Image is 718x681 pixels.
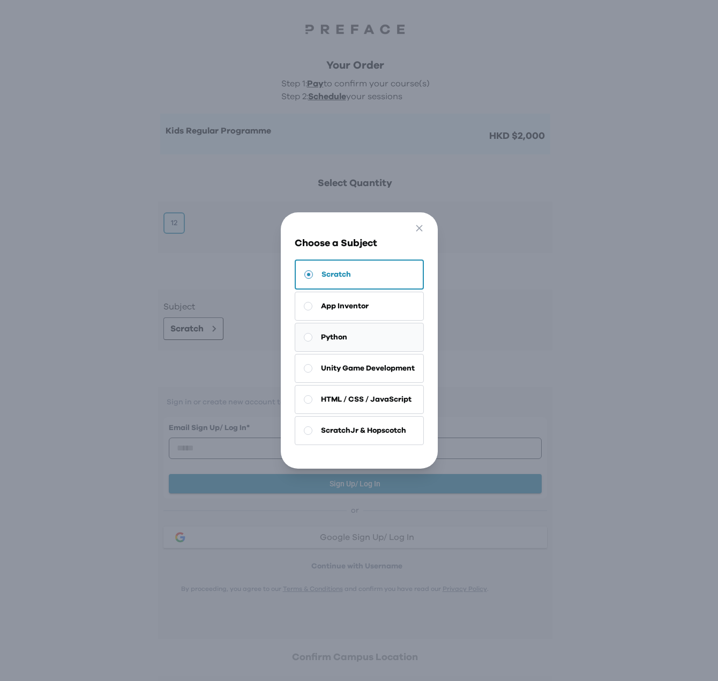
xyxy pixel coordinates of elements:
[295,236,424,251] h3: Choose a Subject
[295,385,424,414] button: HTML / CSS / JavaScript
[321,425,406,436] span: ScratchJr & Hopscotch
[295,323,424,352] button: Python
[321,363,415,374] span: Unity Game Development
[321,394,412,405] span: HTML / CSS / JavaScript
[321,269,351,280] span: Scratch
[321,301,369,312] span: App Inventor
[295,354,424,383] button: Unity Game Development
[295,260,424,290] button: Scratch
[295,292,424,321] button: App Inventor
[295,416,424,445] button: ScratchJr & Hopscotch
[321,332,347,343] span: Python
